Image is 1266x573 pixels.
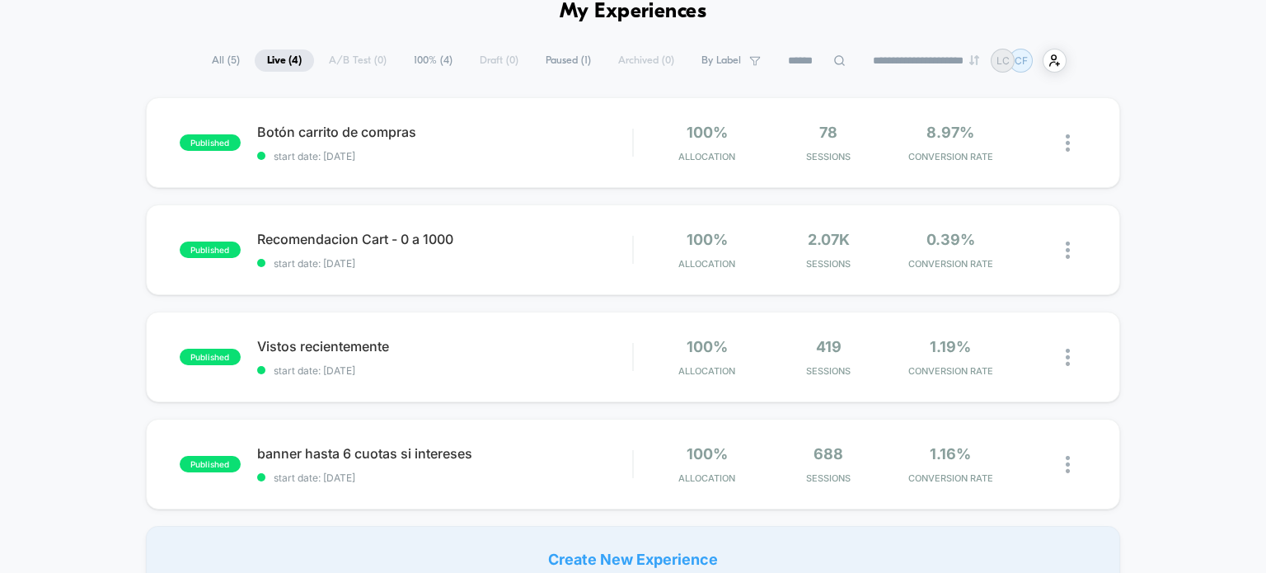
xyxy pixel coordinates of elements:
span: Sessions [771,258,885,270]
span: Allocation [678,258,735,270]
span: 0.39% [926,231,975,248]
span: Recomendacion Cart - 0 a 1000 [257,231,633,247]
input: Volume [527,335,576,350]
span: Vistos recientemente [257,338,633,355]
div: Current time [410,333,448,351]
span: 100% [687,445,728,463]
button: Play, NEW DEMO 2025-VEED.mp4 [303,162,343,202]
span: 1.16% [930,445,971,463]
span: start date: [DATE] [257,150,633,162]
span: Botón carrito de compras [257,124,633,140]
span: published [180,242,241,258]
span: Paused ( 1 ) [533,49,603,72]
span: 1.19% [930,338,971,355]
span: 688 [814,445,843,463]
p: LC [996,54,1010,67]
span: 419 [816,338,842,355]
span: published [180,349,241,365]
button: Play, NEW DEMO 2025-VEED.mp4 [8,329,35,355]
span: CONVERSION RATE [893,472,1007,484]
img: close [1066,456,1070,473]
span: Sessions [771,472,885,484]
span: 100% [687,124,728,141]
span: banner hasta 6 cuotas si intereses [257,445,633,462]
span: start date: [DATE] [257,472,633,484]
img: close [1066,134,1070,152]
span: 78 [819,124,837,141]
span: Allocation [678,151,735,162]
span: 8.97% [926,124,974,141]
span: start date: [DATE] [257,257,633,270]
img: end [969,55,979,65]
span: 100% ( 4 ) [401,49,465,72]
span: 100% [687,231,728,248]
span: By Label [701,54,741,67]
p: CF [1015,54,1028,67]
span: CONVERSION RATE [893,365,1007,377]
span: published [180,134,241,151]
span: start date: [DATE] [257,364,633,377]
span: Allocation [678,472,735,484]
input: Seek [12,307,636,322]
img: close [1066,349,1070,366]
span: CONVERSION RATE [893,258,1007,270]
span: published [180,456,241,472]
span: Allocation [678,365,735,377]
span: All ( 5 ) [199,49,252,72]
div: Duration [451,333,495,351]
span: Sessions [771,365,885,377]
span: CONVERSION RATE [893,151,1007,162]
span: Live ( 4 ) [255,49,314,72]
span: Sessions [771,151,885,162]
span: 100% [687,338,728,355]
img: close [1066,242,1070,259]
span: 2.07k [808,231,850,248]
